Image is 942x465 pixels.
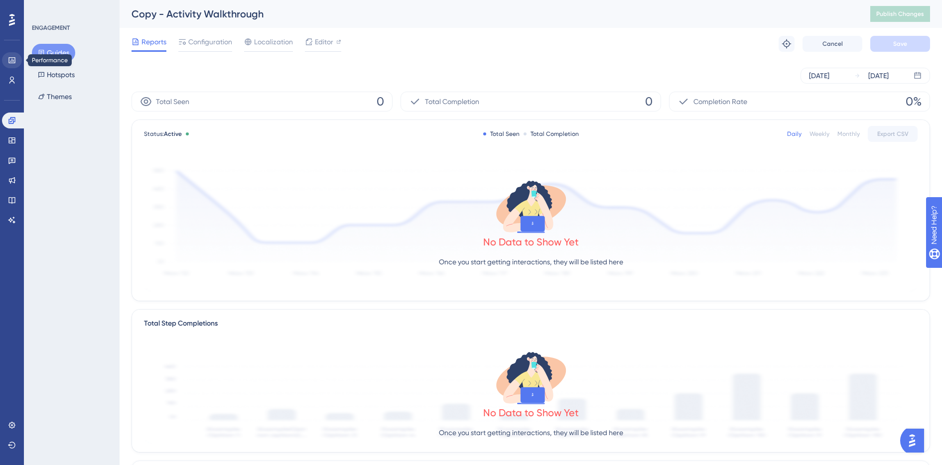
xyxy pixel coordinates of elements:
span: Editor [315,36,333,48]
p: Once you start getting interactions, they will be listed here [439,427,623,439]
div: [DATE] [868,70,889,82]
span: Configuration [188,36,232,48]
span: Status: [144,130,182,138]
span: Reports [141,36,166,48]
div: Copy - Activity Walkthrough [132,7,845,21]
span: Completion Rate [693,96,747,108]
div: No Data to Show Yet [483,235,579,249]
div: Total Step Completions [144,318,218,330]
div: Monthly [837,130,860,138]
button: Publish Changes [870,6,930,22]
div: Total Completion [524,130,579,138]
span: 0 [645,94,653,110]
button: Cancel [803,36,862,52]
span: Total Completion [425,96,479,108]
button: Export CSV [868,126,918,142]
span: Save [893,40,907,48]
span: Total Seen [156,96,189,108]
span: Export CSV [877,130,909,138]
span: Publish Changes [876,10,924,18]
span: 0 [377,94,384,110]
button: Themes [32,88,78,106]
iframe: UserGuiding AI Assistant Launcher [900,426,930,456]
p: Once you start getting interactions, they will be listed here [439,256,623,268]
span: Cancel [822,40,843,48]
span: Localization [254,36,293,48]
span: 0% [906,94,922,110]
div: No Data to Show Yet [483,406,579,420]
div: Daily [787,130,802,138]
button: Save [870,36,930,52]
div: Weekly [809,130,829,138]
button: Guides [32,44,75,62]
div: Total Seen [483,130,520,138]
span: Need Help? [23,2,62,14]
span: Active [164,130,182,137]
div: ENGAGEMENT [32,24,70,32]
button: Hotspots [32,66,81,84]
div: [DATE] [809,70,829,82]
